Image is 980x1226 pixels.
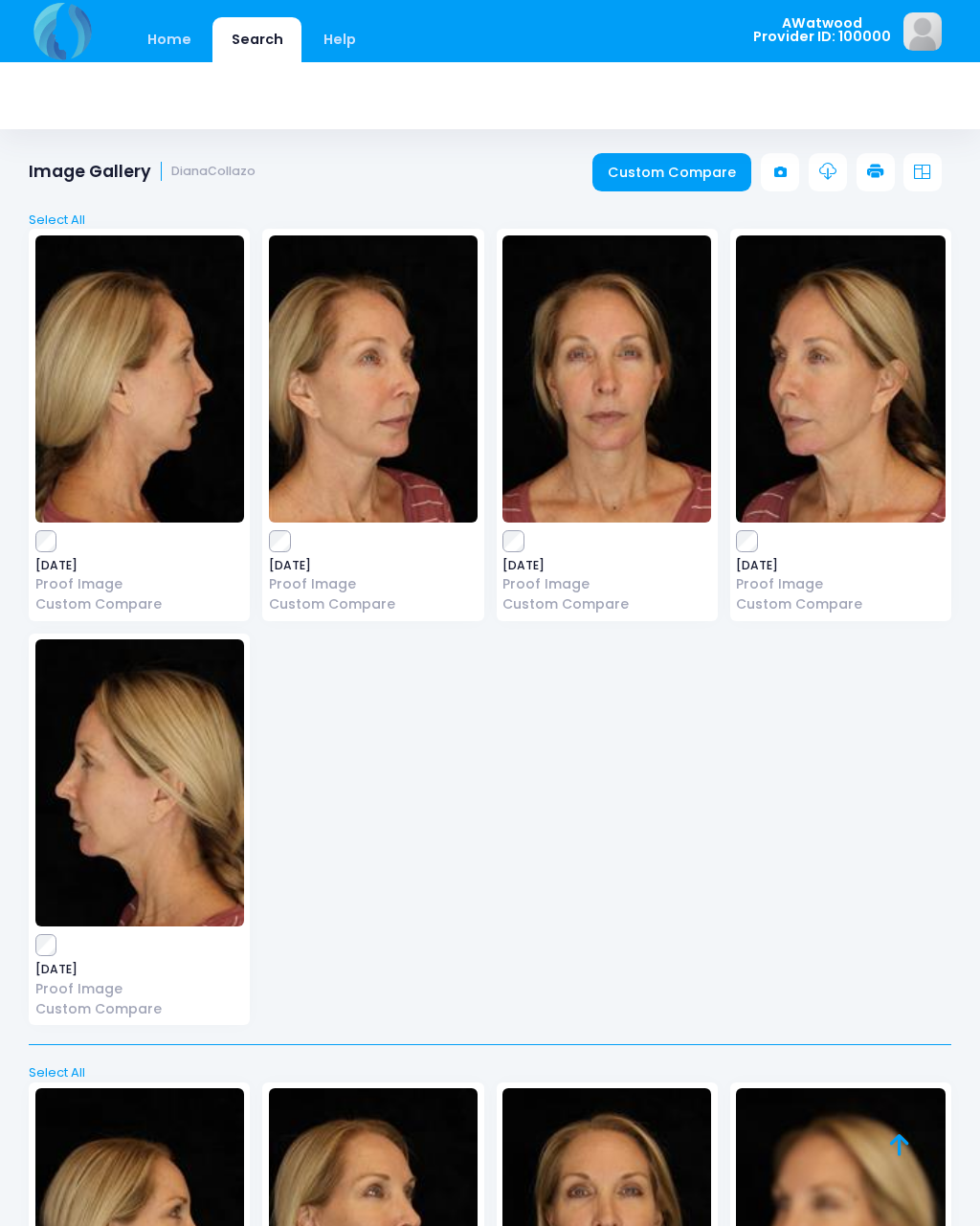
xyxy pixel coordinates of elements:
img: image [736,235,945,523]
a: Custom Compare [35,594,244,614]
a: Custom Compare [35,999,244,1019]
span: [DATE] [35,560,244,571]
span: [DATE] [502,560,711,571]
a: Custom Compare [736,594,945,614]
img: image [35,235,244,523]
a: Proof Image [269,574,478,594]
a: Proof Image [502,574,711,594]
a: Help [305,17,375,62]
img: image [502,235,711,523]
h1: Image Gallery [29,162,256,182]
a: Custom Compare [269,594,478,614]
small: DianaCollazo [171,165,256,179]
a: Select All [23,211,958,230]
a: Proof Image [35,574,244,594]
img: image [903,12,942,51]
a: Search [212,17,301,62]
a: Select All [23,1063,958,1082]
a: Proof Image [35,979,244,999]
span: [DATE] [736,560,945,571]
span: [DATE] [269,560,478,571]
img: image [269,235,478,523]
a: Home [128,17,210,62]
span: [DATE] [35,964,244,975]
a: Custom Compare [592,153,752,191]
img: image [35,639,244,926]
a: Custom Compare [502,594,711,614]
a: Proof Image [736,574,945,594]
span: AWatwood Provider ID: 100000 [753,16,891,44]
